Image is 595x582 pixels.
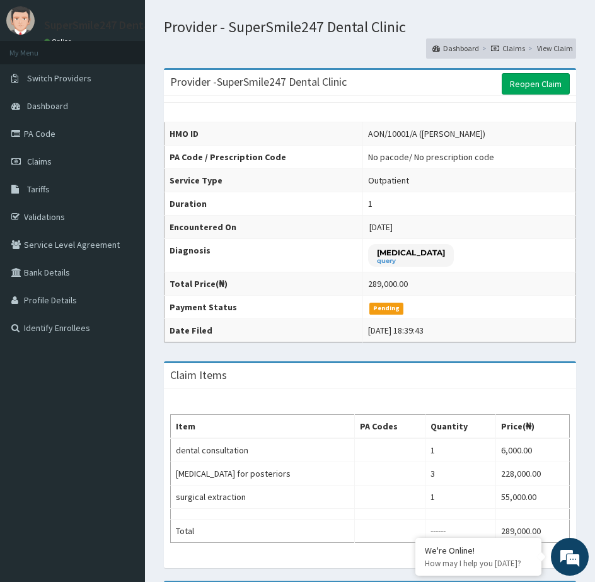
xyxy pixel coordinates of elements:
[165,215,363,238] th: Encountered On
[170,370,227,381] h3: Claim Items
[377,258,445,264] small: query
[354,415,425,439] th: PA Codes
[171,415,355,439] th: Item
[491,43,525,54] a: Claims
[425,462,495,486] td: 3
[368,151,494,163] div: No pacode / No prescription code
[495,438,569,462] td: 6,000.00
[377,247,445,258] p: [MEDICAL_DATA]
[368,324,424,337] div: [DATE] 18:39:43
[27,73,91,84] span: Switch Providers
[165,319,363,342] th: Date Filed
[495,520,569,543] td: 289,000.00
[165,168,363,192] th: Service Type
[165,272,363,296] th: Total Price(₦)
[369,221,393,233] span: [DATE]
[27,100,68,112] span: Dashboard
[171,462,355,486] td: [MEDICAL_DATA] for posteriors
[165,296,363,319] th: Payment Status
[44,20,182,31] p: SuperSmile247 Dental Clinic
[368,277,408,290] div: 289,000.00
[165,238,363,272] th: Diagnosis
[495,462,569,486] td: 228,000.00
[425,438,495,462] td: 1
[432,43,479,54] a: Dashboard
[27,183,50,195] span: Tariffs
[164,19,576,35] h1: Provider - SuperSmile247 Dental Clinic
[425,415,495,439] th: Quantity
[171,486,355,509] td: surgical extraction
[6,6,35,35] img: User Image
[425,558,532,569] p: How may I help you today?
[165,122,363,145] th: HMO ID
[165,145,363,168] th: PA Code / Prescription Code
[425,486,495,509] td: 1
[44,37,74,46] a: Online
[368,174,409,187] div: Outpatient
[27,156,52,167] span: Claims
[171,520,355,543] td: Total
[495,415,569,439] th: Price(₦)
[171,438,355,462] td: dental consultation
[369,303,404,314] span: Pending
[170,76,347,88] h3: Provider - SuperSmile247 Dental Clinic
[502,73,570,95] a: Reopen Claim
[425,520,495,543] td: ------
[368,197,373,210] div: 1
[425,545,532,556] div: We're Online!
[537,43,573,54] a: View Claim
[368,127,485,140] div: AON/10001/A ([PERSON_NAME])
[165,192,363,215] th: Duration
[495,486,569,509] td: 55,000.00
